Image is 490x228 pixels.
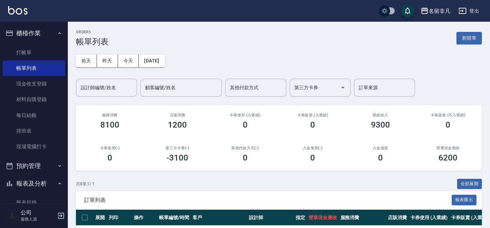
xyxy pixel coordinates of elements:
[219,113,271,117] h2: 卡券使用 (入業績)
[21,216,55,222] p: 服務人員
[378,153,383,163] h3: 0
[3,157,65,175] button: 預約管理
[168,120,187,130] h3: 1200
[152,146,203,150] h2: 第三方卡券(-)
[429,7,450,15] div: 名留非凡
[355,113,406,117] h2: 業績收入
[3,92,65,107] a: 材料自購登錄
[457,179,482,189] button: 全部展開
[287,113,339,117] h2: 卡券販賣 (入業績)
[8,6,27,15] img: Logo
[418,4,453,18] button: 名留非凡
[307,210,339,226] th: 營業現金應收
[84,146,136,150] h2: 卡券使用(-)
[339,210,386,226] th: 服務消費
[337,82,348,93] button: Open
[21,209,55,216] h5: 公司
[76,30,109,34] h2: ORDERS
[243,120,248,130] h3: 0
[310,153,315,163] h3: 0
[219,146,271,150] h2: 其他付款方式(-)
[355,146,406,150] h2: 入金儲值
[371,120,390,130] h3: 9300
[452,195,477,205] button: 報表匯出
[3,45,65,60] a: 打帳單
[3,108,65,123] a: 每日結帳
[191,210,247,226] th: 客戶
[157,210,191,226] th: 帳單編號/時間
[287,146,339,150] h2: 入金使用(-)
[3,175,65,192] button: 報表及分析
[247,210,294,226] th: 設計師
[5,209,19,223] img: Person
[107,210,132,226] th: 列印
[3,139,65,154] a: 現場電腦打卡
[84,113,136,117] h3: 服務消費
[132,210,157,226] th: 操作
[423,146,474,150] h2: 營業現金應收
[76,181,95,187] p: 共 8 筆, 1 / 1
[166,153,188,163] h3: -3100
[3,123,65,139] a: 排班表
[438,153,457,163] h3: 6200
[456,5,482,17] button: 登出
[118,55,139,67] button: 今天
[456,35,482,41] a: 新開單
[3,76,65,92] a: 現金收支登錄
[97,55,118,67] button: 昨天
[409,210,450,226] th: 卡券使用 (入業績)
[100,120,119,130] h3: 8100
[76,37,109,46] h3: 帳單列表
[3,60,65,76] a: 帳單列表
[386,210,409,226] th: 店販消費
[310,120,315,130] h3: 0
[243,153,248,163] h3: 0
[446,120,450,130] h3: 0
[294,210,307,226] th: 指定
[84,197,452,204] span: 訂單列表
[3,24,65,42] button: 櫃檯作業
[401,4,414,18] button: save
[452,196,477,203] a: 報表匯出
[3,195,65,210] a: 報表目錄
[139,55,164,67] button: [DATE]
[94,210,107,226] th: 展開
[456,32,482,44] button: 新開單
[152,113,203,117] h2: 店販消費
[107,153,112,163] h3: 0
[76,55,97,67] button: 前天
[423,113,474,117] h2: 卡券販賣 (不入業績)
